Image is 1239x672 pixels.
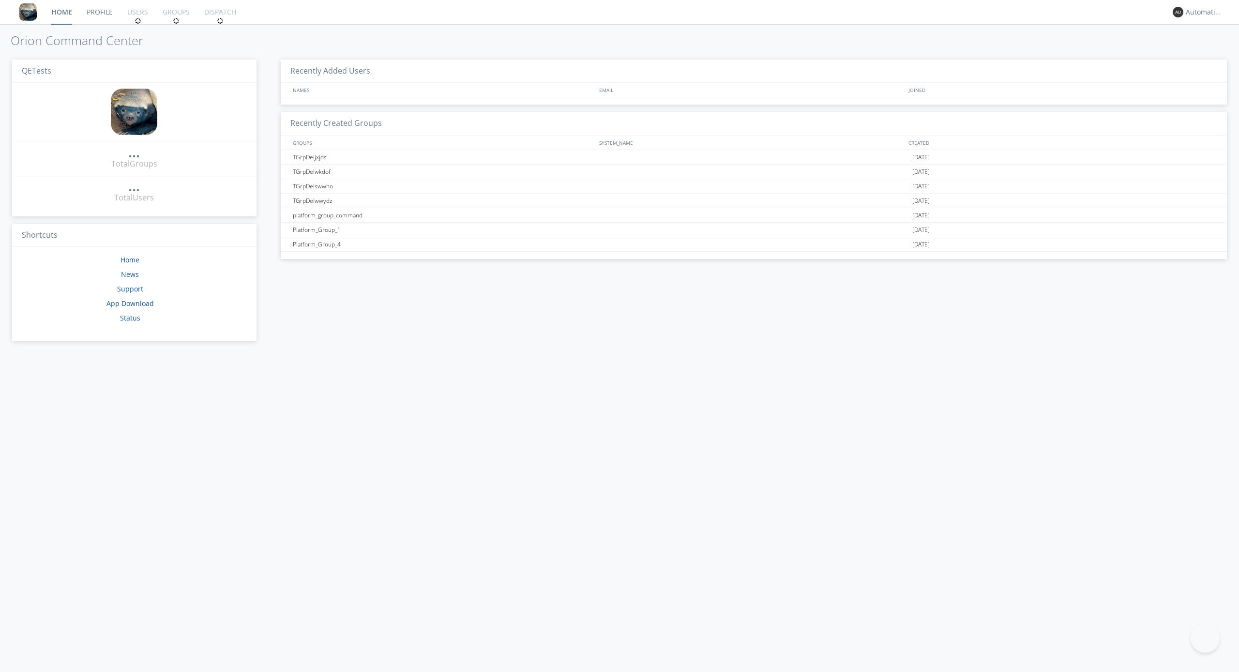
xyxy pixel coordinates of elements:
[281,60,1227,83] h3: Recently Added Users
[114,192,154,203] div: Total Users
[281,112,1227,136] h3: Recently Created Groups
[217,17,224,24] img: spin.svg
[290,194,598,208] div: TGrpDelwwydz
[111,158,157,169] div: Total Groups
[912,165,930,179] span: [DATE]
[135,17,141,24] img: spin.svg
[111,89,157,135] img: 8ff700cf5bab4eb8a436322861af2272
[121,255,139,264] a: Home
[597,83,906,97] div: EMAIL
[1186,7,1222,17] div: Automation+0004
[290,223,598,237] div: Platform_Group_1
[281,223,1227,237] a: Platform_Group_1[DATE]
[106,299,154,308] a: App Download
[912,150,930,165] span: [DATE]
[290,179,598,193] div: TGrpDelswwho
[19,3,37,21] img: 8ff700cf5bab4eb8a436322861af2272
[128,181,140,192] a: ...
[22,65,51,76] span: QETests
[912,223,930,237] span: [DATE]
[121,270,139,279] a: News
[128,181,140,191] div: ...
[281,165,1227,179] a: TGrpDelwkdof[DATE]
[912,237,930,252] span: [DATE]
[117,284,143,293] a: Support
[128,147,140,158] a: ...
[281,179,1227,194] a: TGrpDelswwho[DATE]
[912,179,930,194] span: [DATE]
[912,208,930,223] span: [DATE]
[281,194,1227,208] a: TGrpDelwwydz[DATE]
[906,83,1217,97] div: JOINED
[1191,624,1220,653] iframe: Toggle Customer Support
[173,17,180,24] img: spin.svg
[290,165,598,179] div: TGrpDelwkdof
[128,147,140,157] div: ...
[281,237,1227,252] a: Platform_Group_4[DATE]
[290,208,598,222] div: platform_group_command
[120,313,140,322] a: Status
[290,83,594,97] div: NAMES
[290,237,598,251] div: Platform_Group_4
[906,136,1217,150] div: CREATED
[12,224,257,247] h3: Shortcuts
[290,136,594,150] div: GROUPS
[281,208,1227,223] a: platform_group_command[DATE]
[281,150,1227,165] a: TGrpDeljxjds[DATE]
[912,194,930,208] span: [DATE]
[1173,7,1183,17] img: 373638.png
[290,150,598,164] div: TGrpDeljxjds
[597,136,906,150] div: SYSTEM_NAME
